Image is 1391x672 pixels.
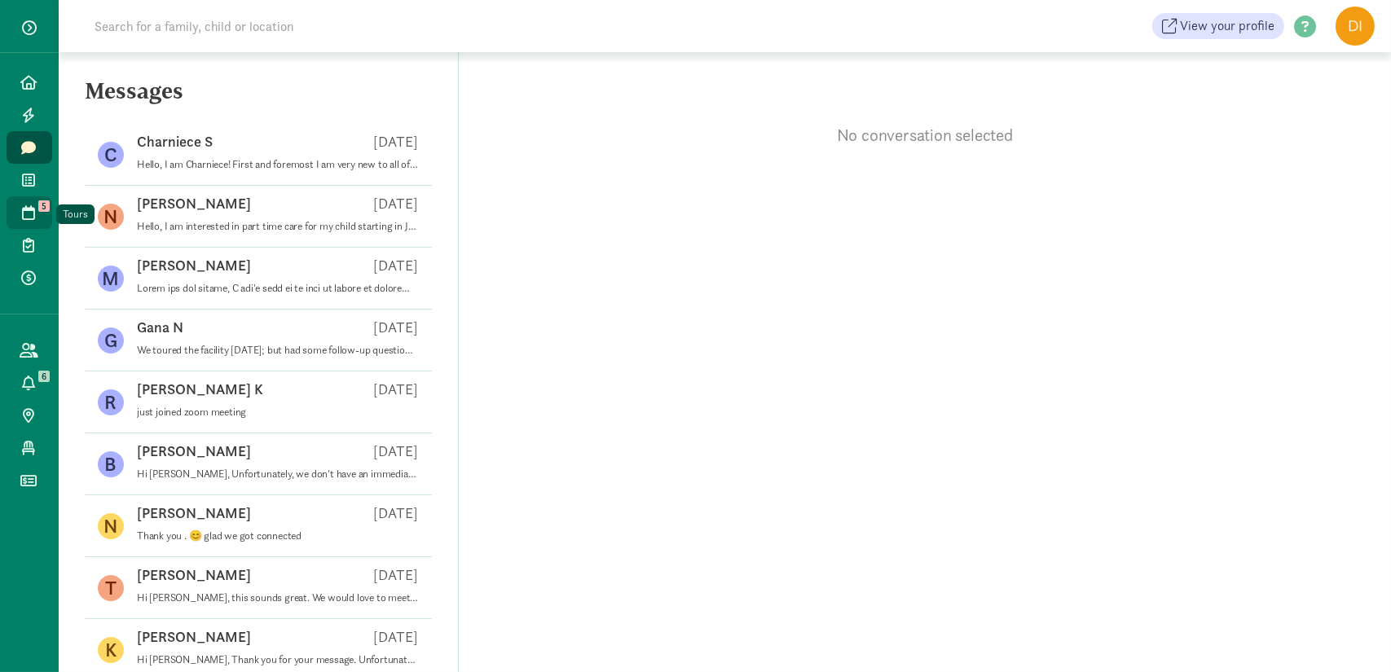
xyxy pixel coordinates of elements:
[137,565,251,585] p: [PERSON_NAME]
[1180,16,1274,36] span: View your profile
[137,132,213,152] p: Charniece S
[374,503,419,523] p: [DATE]
[98,204,124,230] figure: N
[98,142,124,168] figure: C
[374,132,419,152] p: [DATE]
[137,406,419,419] p: just joined zoom meeting
[137,220,419,233] p: Hello, I am interested in part time care for my child starting in January. Is this something you ...
[137,591,419,604] p: Hi [PERSON_NAME], this sounds great. We would love to meet [PERSON_NAME], so we are happy to have...
[98,389,124,415] figure: R
[63,206,88,222] div: Tours
[137,344,419,357] p: We toured the facility [DATE]; but had some follow-up questions. We hope someone can answer the q...
[137,158,419,171] p: Hello, I am Charniece! First and foremost I am very new to all of this so I’m not as well versed....
[98,266,124,292] figure: M
[137,256,251,275] p: [PERSON_NAME]
[98,513,124,539] figure: N
[38,371,50,382] span: 6
[374,194,419,213] p: [DATE]
[137,503,251,523] p: [PERSON_NAME]
[137,468,419,481] p: Hi [PERSON_NAME], Unfortunately, we don't have an immediate opening for that age group, but we do...
[98,451,124,477] figure: B
[137,318,183,337] p: Gana N
[85,10,542,42] input: Search for a family, child or location
[374,627,419,647] p: [DATE]
[374,565,419,585] p: [DATE]
[137,529,419,542] p: Thank you . 😊 glad we got connected
[38,200,50,212] span: 5
[98,637,124,663] figure: K
[137,627,251,647] p: [PERSON_NAME]
[7,196,52,229] a: 5
[374,318,419,337] p: [DATE]
[137,653,419,666] p: Hi [PERSON_NAME], Thank you for your message. Unfortunately, we offer full time care (rates) only...
[137,282,419,295] p: Lorem ips dol sitame, C adi'e sedd ei te inci ut labore et dolorem aliquae adminimv quisnost. Ex ...
[59,78,458,117] h5: Messages
[7,367,52,399] a: 6
[1152,13,1284,39] a: View your profile
[374,441,419,461] p: [DATE]
[374,256,419,275] p: [DATE]
[137,441,251,461] p: [PERSON_NAME]
[374,380,419,399] p: [DATE]
[137,380,263,399] p: [PERSON_NAME] K
[98,327,124,354] figure: G
[98,575,124,601] figure: T
[137,194,251,213] p: [PERSON_NAME]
